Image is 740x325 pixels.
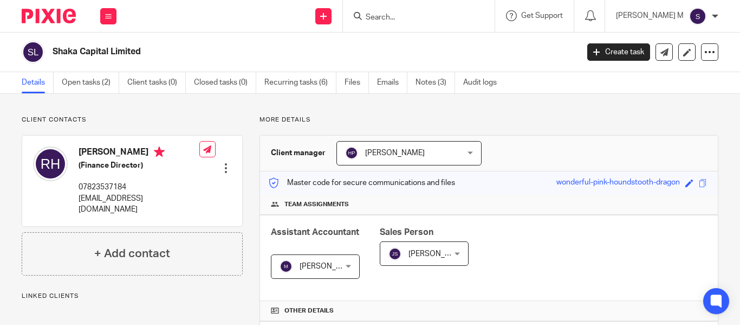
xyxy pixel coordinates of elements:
[271,148,326,158] h3: Client manager
[365,13,462,23] input: Search
[22,72,54,93] a: Details
[377,72,407,93] a: Emails
[22,292,243,301] p: Linked clients
[79,182,199,193] p: 07823537184
[284,307,334,315] span: Other details
[587,43,650,61] a: Create task
[380,228,433,237] span: Sales Person
[345,72,369,93] a: Files
[33,146,68,181] img: svg%3E
[365,149,425,157] span: [PERSON_NAME]
[264,72,336,93] a: Recurring tasks (6)
[300,263,359,270] span: [PERSON_NAME]
[271,228,359,237] span: Assistant Accountant
[616,10,684,21] p: [PERSON_NAME] M
[388,247,401,260] img: svg%3E
[463,72,505,93] a: Audit logs
[556,177,680,189] div: wonderful-pink-houndstooth-dragon
[79,193,199,215] p: [EMAIL_ADDRESS][DOMAIN_NAME]
[154,146,165,157] i: Primary
[259,116,718,124] p: More details
[53,46,468,58] h2: Shaka Capital Limited
[280,260,293,273] img: svg%3E
[127,72,186,93] a: Client tasks (0)
[62,72,119,93] a: Open tasks (2)
[79,160,199,171] h5: (Finance Director)
[22,116,243,124] p: Client contacts
[194,72,256,93] a: Closed tasks (0)
[416,72,455,93] a: Notes (3)
[521,12,563,20] span: Get Support
[94,245,170,262] h4: + Add contact
[408,250,468,258] span: [PERSON_NAME]
[268,177,455,188] p: Master code for secure communications and files
[345,146,358,160] img: svg%3E
[689,8,706,25] img: svg%3E
[79,146,199,160] h4: [PERSON_NAME]
[284,200,349,209] span: Team assignments
[22,41,44,63] img: svg%3E
[22,9,76,23] img: Pixie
